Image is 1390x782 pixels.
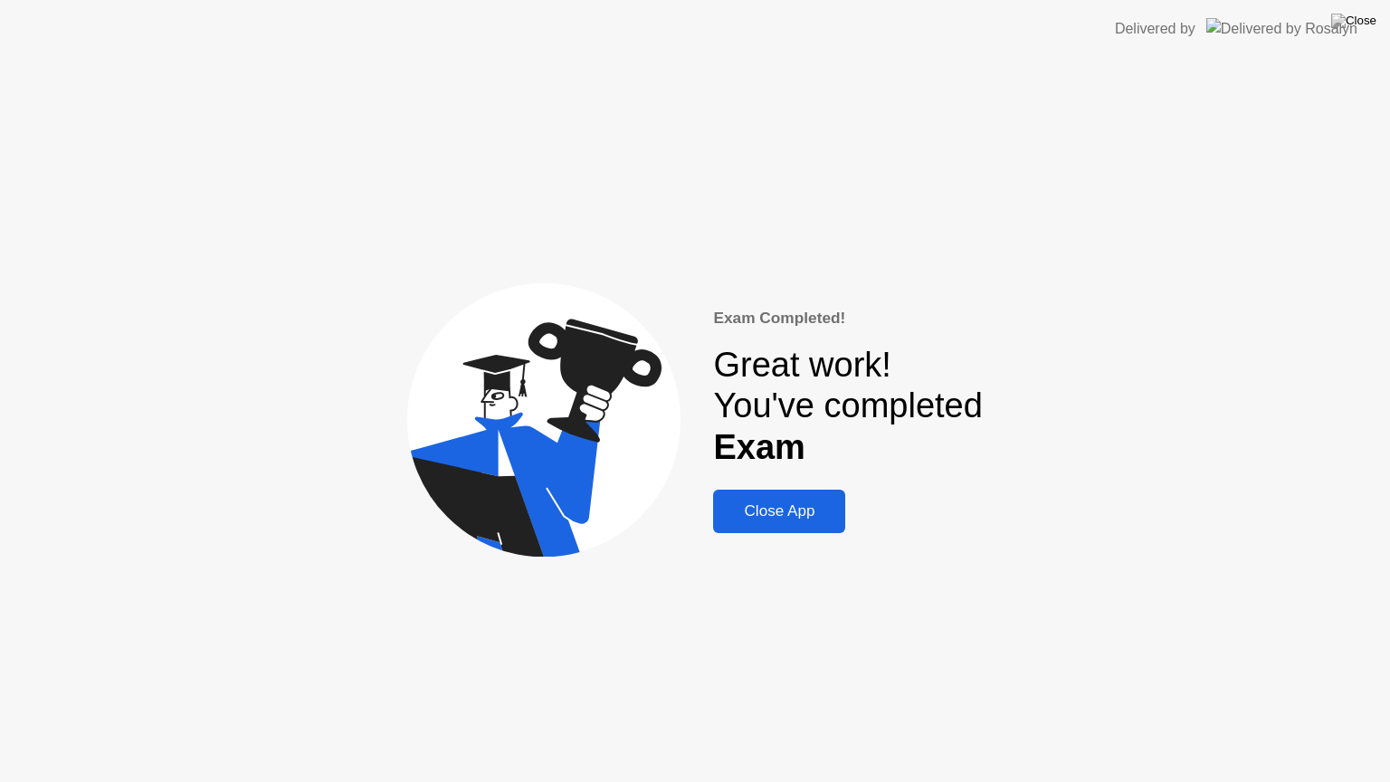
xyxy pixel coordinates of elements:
[1206,18,1357,39] img: Delivered by Rosalyn
[713,345,982,469] div: Great work! You've completed
[719,502,840,520] div: Close App
[713,490,845,533] button: Close App
[1331,14,1376,28] img: Close
[1115,18,1195,40] div: Delivered by
[713,307,982,330] div: Exam Completed!
[713,428,804,466] b: Exam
